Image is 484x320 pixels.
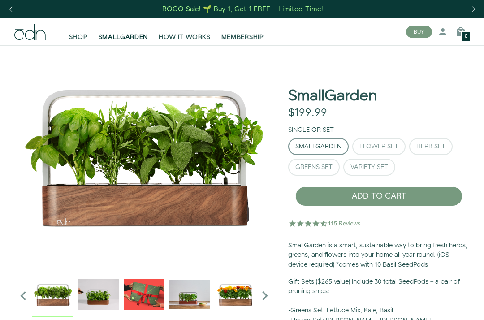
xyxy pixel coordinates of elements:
span: SMALLGARDEN [99,33,148,42]
img: 4.5 star rating [288,214,362,232]
button: Variety Set [343,159,395,176]
div: 1 / 6 [14,45,274,269]
span: MEMBERSHIP [221,33,264,42]
button: BUY [406,26,432,38]
div: 3 / 6 [124,274,165,317]
a: BOGO Sale! 🌱 Buy 1, Get 1 FREE – Limited Time! [162,2,324,16]
label: Single or Set [288,125,334,134]
a: SHOP [64,22,93,42]
button: SmallGarden [288,138,349,155]
a: SMALLGARDEN [93,22,154,42]
div: BOGO Sale! 🌱 Buy 1, Get 1 FREE – Limited Time! [162,4,323,14]
i: Next slide [256,287,274,305]
span: SHOP [69,33,88,42]
div: 4 / 6 [169,274,210,317]
b: Gift Sets ($265 value) Include 30 total SeedPods + a pair of pruning snips: [288,277,460,296]
span: HOW IT WORKS [159,33,210,42]
div: $199.99 [288,107,327,120]
div: Greens Set [295,164,333,170]
div: Herb Set [416,143,445,150]
div: 1 / 6 [32,274,73,317]
button: Flower Set [352,138,406,155]
div: Flower Set [359,143,398,150]
h1: SmallGarden [288,88,377,104]
div: Variety Set [350,164,388,170]
i: Previous slide [14,287,32,305]
button: ADD TO CART [295,186,462,206]
img: Official-EDN-SMALLGARDEN-HERB-HERO-SLV-2000px_4096x.png [14,45,274,269]
div: 2 / 6 [78,274,119,317]
span: 0 [465,34,467,39]
img: Official-EDN-SMALLGARDEN-HERB-HERO-SLV-2000px_1024x.png [32,274,73,315]
img: EMAILS_-_Holiday_21_PT1_28_9986b34a-7908-4121-b1c1-9595d1e43abe_1024x.png [124,274,165,315]
button: Greens Set [288,159,340,176]
u: Greens Set [290,306,323,315]
a: HOW IT WORKS [153,22,216,42]
div: SmallGarden [295,143,341,150]
iframe: Opens a widget where you can find more information [454,293,475,316]
div: 5 / 6 [215,274,256,317]
a: MEMBERSHIP [216,22,269,42]
img: edn-smallgarden-marigold-hero-SLV-2000px_1024x.png [215,274,256,315]
button: Herb Set [409,138,453,155]
img: edn-smallgarden-mixed-herbs-table-product-2000px_1024x.jpg [169,274,210,315]
img: edn-trim-basil.2021-09-07_14_55_24_1024x.gif [78,274,119,315]
p: SmallGarden is a smart, sustainable way to bring fresh herbs, greens, and flowers into your home ... [288,241,470,270]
